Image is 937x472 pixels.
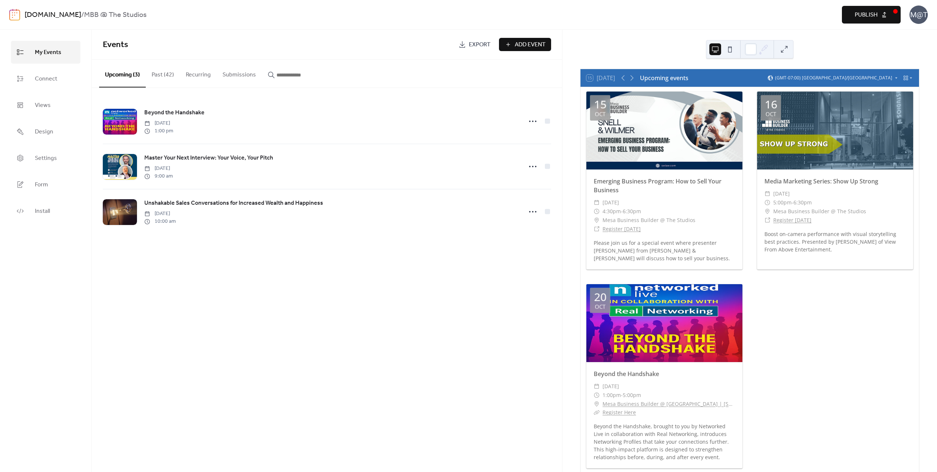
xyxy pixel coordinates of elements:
[621,391,623,400] span: -
[144,153,273,163] a: Master Your Next Interview: Your Voice, Your Pitch
[773,189,790,198] span: [DATE]
[594,216,600,225] div: ​
[595,111,605,117] div: Oct
[623,207,641,216] span: 6:30pm
[84,8,146,22] b: MBB @ The Studios
[81,8,84,22] b: /
[35,126,53,138] span: Design
[9,9,20,21] img: logo
[773,217,811,224] a: Register [DATE]
[103,37,128,53] span: Events
[180,60,217,87] button: Recurring
[757,230,913,253] div: Boost on-camera performance with visual storytelling best practices. Presented by [PERSON_NAME] o...
[515,40,546,49] span: Add Event
[35,73,57,85] span: Connect
[594,99,607,110] div: 15
[144,218,176,225] span: 10:00 am
[603,207,621,216] span: 4:30pm
[144,154,273,162] span: Master Your Next Interview: Your Voice, Your Pitch
[144,210,176,218] span: [DATE]
[594,408,600,417] div: ​
[11,173,80,196] a: Form
[594,370,659,378] a: Beyond the Handshake
[792,198,793,207] span: -
[144,199,323,208] a: Unshakable Sales Conversations for Increased Wealth and Happiness
[764,216,770,225] div: ​
[603,409,636,416] a: Register Here
[11,147,80,169] a: Settings
[11,41,80,64] a: My Events
[603,400,735,408] a: Mesa Business Builder @ [GEOGRAPHIC_DATA] | [STREET_ADDRESS]
[764,198,770,207] div: ​
[586,422,742,461] div: Beyond the Handshake, brought to you by Networked Live in collaboration with Real Networking, int...
[594,382,600,391] div: ​
[775,76,892,80] span: (GMT-07:00) [GEOGRAPHIC_DATA]/[GEOGRAPHIC_DATA]
[144,108,205,118] a: Beyond the Handshake
[469,40,491,49] span: Export
[146,60,180,87] button: Past (42)
[11,200,80,222] a: Install
[603,216,695,225] span: Mesa Business Builder @ The Studios
[453,38,496,51] a: Export
[765,99,777,110] div: 16
[640,74,688,82] div: Upcoming events
[99,60,146,87] button: Upcoming (3)
[594,400,600,408] div: ​
[144,108,205,117] span: Beyond the Handshake
[764,177,878,185] a: Media Marketing Series: Show Up Strong
[773,207,866,216] span: Mesa Business Builder @ The Studios
[144,119,173,127] span: [DATE]
[623,391,641,400] span: 5:00pm
[594,198,600,207] div: ​
[144,165,173,172] span: [DATE]
[594,177,721,194] a: Emerging Business Program: How to Sell Your Business
[764,189,770,198] div: ​
[595,304,605,310] div: Oct
[855,11,878,19] span: Publish
[35,153,57,164] span: Settings
[35,47,61,58] span: My Events
[603,391,621,400] span: 1:00pm
[603,225,641,232] a: Register [DATE]
[35,205,50,217] span: Install
[217,60,262,87] button: Submissions
[144,172,173,180] span: 9:00 am
[25,8,81,22] a: [DOMAIN_NAME]
[603,198,619,207] span: [DATE]
[594,225,600,233] div: ​
[764,207,770,216] div: ​
[621,207,623,216] span: -
[603,382,619,391] span: [DATE]
[144,199,323,208] span: Unshakable Sales Conversations for Increased Wealth and Happiness
[793,198,812,207] span: 6:30pm
[11,67,80,90] a: Connect
[766,111,776,117] div: Oct
[499,38,551,51] button: Add Event
[594,207,600,216] div: ​
[11,120,80,143] a: Design
[35,179,48,191] span: Form
[773,198,792,207] span: 5:00pm
[586,239,742,262] div: Please join us for a special event where presenter [PERSON_NAME] from [PERSON_NAME] & [PERSON_NAM...
[11,94,80,117] a: Views
[842,6,901,24] button: Publish
[35,100,51,111] span: Views
[594,292,607,303] div: 20
[144,127,173,135] span: 1:00 pm
[594,391,600,400] div: ​
[909,6,928,24] div: M@T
